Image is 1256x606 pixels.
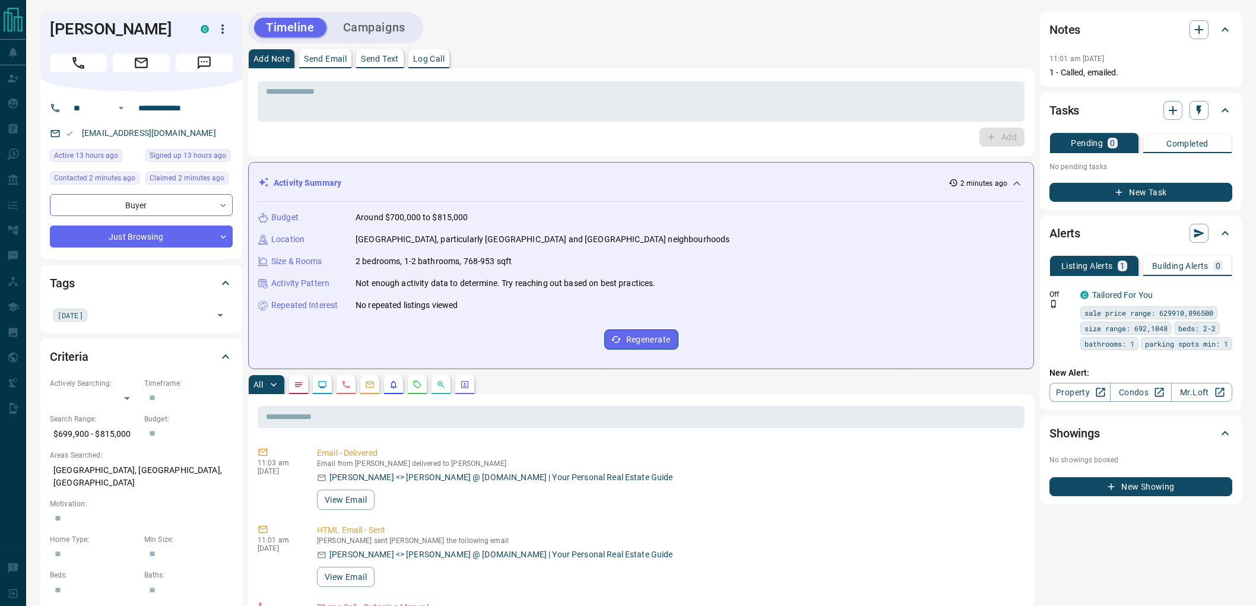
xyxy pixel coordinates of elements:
p: Listing Alerts [1061,262,1113,270]
p: Beds: [50,570,138,580]
h2: Showings [1049,424,1100,443]
p: 11:01 am [DATE] [1049,55,1104,63]
h2: Tasks [1049,101,1079,120]
p: Budget [271,211,299,224]
div: Tasks [1049,96,1232,125]
button: View Email [317,490,375,510]
div: condos.ca [1080,291,1089,299]
div: Criteria [50,342,233,371]
p: Log Call [413,55,445,63]
span: Active 13 hours ago [54,150,118,161]
p: Baths: [144,570,233,580]
p: Completed [1166,139,1209,148]
button: Open [212,307,229,323]
span: bathrooms: 1 [1084,338,1134,350]
p: New Alert: [1049,367,1232,379]
button: New Task [1049,183,1232,202]
div: Notes [1049,15,1232,44]
span: Signed up 13 hours ago [150,150,226,161]
p: 1 - Called, emailed. [1049,66,1232,79]
p: Search Range: [50,414,138,424]
p: Around $700,000 to $815,000 [356,211,468,224]
button: Open [114,101,128,115]
span: sale price range: 629910,896500 [1084,307,1213,319]
span: [DATE] [58,309,83,321]
div: Showings [1049,419,1232,448]
p: 0 [1216,262,1220,270]
p: No repeated listings viewed [356,299,458,312]
p: 2 minutes ago [960,178,1007,189]
div: Buyer [50,194,233,216]
div: Sat Oct 11 2025 [50,149,139,166]
p: 11:01 am [258,536,299,544]
a: Property [1049,383,1111,402]
p: Pending [1071,139,1103,147]
p: 0 [1110,139,1115,147]
span: Call [50,53,107,72]
p: Activity Pattern [271,277,329,290]
svg: Listing Alerts [389,380,398,389]
h2: Alerts [1049,224,1080,243]
h2: Notes [1049,20,1080,39]
svg: Agent Actions [460,380,470,389]
p: Areas Searched: [50,450,233,461]
svg: Email Valid [65,129,74,138]
div: Sun Oct 12 2025 [145,172,233,188]
h1: [PERSON_NAME] [50,20,183,39]
div: condos.ca [201,25,209,33]
div: Activity Summary2 minutes ago [258,172,1024,194]
span: parking spots min: 1 [1145,338,1228,350]
p: Home Type: [50,534,138,545]
p: Send Email [304,55,347,63]
p: Building Alerts [1152,262,1209,270]
span: Contacted 2 minutes ago [54,172,135,184]
p: Timeframe: [144,378,233,389]
a: Tailored For You [1092,290,1153,300]
span: size range: 692,1048 [1084,322,1168,334]
button: New Showing [1049,477,1232,496]
p: [GEOGRAPHIC_DATA], particularly [GEOGRAPHIC_DATA] and [GEOGRAPHIC_DATA] neighbourhoods [356,233,730,246]
p: [PERSON_NAME] sent [PERSON_NAME] the following email [317,537,1020,545]
p: Not enough activity data to determine. Try reaching out based on best practices. [356,277,656,290]
p: 11:03 am [258,459,299,467]
svg: Calls [341,380,351,389]
svg: Lead Browsing Activity [318,380,327,389]
span: Claimed 2 minutes ago [150,172,224,184]
p: [PERSON_NAME] <> [PERSON_NAME] @ [DOMAIN_NAME] | Your Personal Real Estate Guide [329,548,673,561]
p: Min Size: [144,534,233,545]
svg: Notes [294,380,303,389]
p: HTML Email - Sent [317,524,1020,537]
span: Email [113,53,170,72]
a: Condos [1110,383,1171,402]
span: Message [176,53,233,72]
p: No showings booked [1049,455,1232,465]
p: All [253,380,263,389]
p: No pending tasks [1049,158,1232,176]
svg: Push Notification Only [1049,300,1058,308]
button: Campaigns [331,18,417,37]
p: Motivation: [50,499,233,509]
p: [DATE] [258,544,299,553]
p: [GEOGRAPHIC_DATA], [GEOGRAPHIC_DATA], [GEOGRAPHIC_DATA] [50,461,233,493]
p: Size & Rooms [271,255,322,268]
p: Off [1049,289,1073,300]
span: beds: 2-2 [1178,322,1216,334]
a: [EMAIL_ADDRESS][DOMAIN_NAME] [82,128,216,138]
div: Sat Oct 11 2025 [145,149,233,166]
p: [PERSON_NAME] <> [PERSON_NAME] @ [DOMAIN_NAME] | Your Personal Real Estate Guide [329,471,673,484]
button: Regenerate [604,329,678,350]
p: 1 [1120,262,1125,270]
svg: Requests [413,380,422,389]
p: [DATE] [258,467,299,475]
p: Email - Delivered [317,447,1020,459]
button: View Email [317,567,375,587]
h2: Criteria [50,347,88,366]
p: Actively Searching: [50,378,138,389]
p: Budget: [144,414,233,424]
p: Add Note [253,55,290,63]
p: Repeated Interest [271,299,338,312]
p: Location [271,233,305,246]
a: Mr.Loft [1171,383,1232,402]
h2: Tags [50,274,74,293]
div: Alerts [1049,219,1232,248]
